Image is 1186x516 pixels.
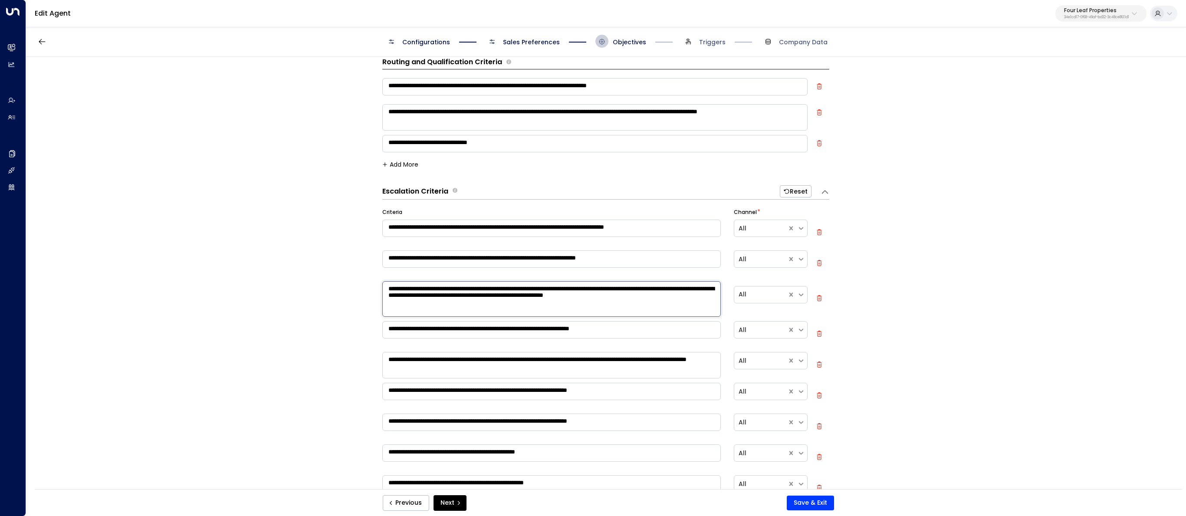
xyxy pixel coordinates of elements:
h3: Escalation Criteria [382,187,448,197]
span: Define the scenarios in which the AI agent should escalate the conversation to human sales repres... [453,187,457,197]
label: Criteria [382,208,402,216]
div: Escalation CriteriaDefine the scenarios in which the AI agent should escalate the conversation to... [382,185,829,200]
button: Reset [780,185,811,197]
label: Channel [734,208,757,216]
span: Sales Preferences [503,38,560,46]
a: Edit Agent [35,8,71,18]
span: Objectives [613,38,646,46]
button: Next [434,495,467,511]
span: Triggers [699,38,726,46]
button: Previous [383,495,429,511]
span: Configurations [402,38,450,46]
p: Four Leaf Properties [1064,8,1129,13]
button: Add More [382,161,418,168]
p: 34e1cd17-0f68-49af-bd32-3c48ce8611d1 [1064,16,1129,19]
button: Four Leaf Properties34e1cd17-0f68-49af-bd32-3c48ce8611d1 [1055,5,1147,22]
span: Define the criteria the agent uses to determine whether a lead is qualified for further actions l... [506,57,511,67]
span: Company Data [779,38,828,46]
button: Save & Exit [787,496,834,510]
h3: Routing and Qualification Criteria [382,57,502,67]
